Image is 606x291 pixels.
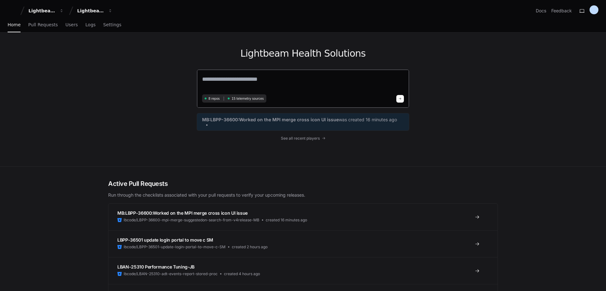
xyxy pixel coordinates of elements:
[85,18,96,32] a: Logs
[108,192,498,198] p: Run through the checklists associated with your pull requests to verify your upcoming releases.
[117,264,195,269] span: LBAN-25310 Performance Tuning-JB
[117,237,213,243] span: LBPP-36501 update login portal to move c SM
[202,117,339,123] span: MB:LBPP-36600:Worked on the MPI merge cross icon UI issue
[28,8,56,14] div: Lightbeam Health
[65,23,78,27] span: Users
[117,210,248,216] span: MB:LBPP-36600:Worked on the MPI merge cross icon UI issue
[103,23,121,27] span: Settings
[28,23,58,27] span: Pull Requests
[232,244,268,250] span: created 2 hours ago
[8,23,21,27] span: Home
[224,271,260,276] span: created 4 hours ago
[551,8,572,14] button: Feedback
[77,8,104,14] div: Lightbeam Health Solutions
[108,230,498,257] a: LBPP-36501 update login portal to move c SMlbcode/LBPP-36501-update-login-portal-to-move-c-SMcrea...
[108,204,498,230] a: MB:LBPP-36600:Worked on the MPI merge cross icon UI issuelbcode/LBPP-36600-mpi-merge-suggestedon-...
[75,5,115,16] button: Lightbeam Health Solutions
[108,179,498,188] h2: Active Pull Requests
[124,271,218,276] span: lbcode/LBAN-25310-adt-events-report-stored-proc
[108,257,498,284] a: LBAN-25310 Performance Tuning-JBlbcode/LBAN-25310-adt-events-report-stored-proccreated 4 hours ago
[124,244,226,250] span: lbcode/LBPP-36501-update-login-portal-to-move-c-SM
[197,136,409,141] a: See all recent players
[85,23,96,27] span: Logs
[339,117,397,123] span: was created 16 minutes ago
[197,48,409,59] h1: Lightbeam Health Solutions
[8,18,21,32] a: Home
[65,18,78,32] a: Users
[28,18,58,32] a: Pull Requests
[103,18,121,32] a: Settings
[266,218,307,223] span: created 16 minutes ago
[202,117,404,127] a: MB:LBPP-36600:Worked on the MPI merge cross icon UI issuewas created 16 minutes ago
[124,218,259,223] span: lbcode/LBPP-36600-mpi-merge-suggestedon-search-from-v4release-MB
[208,96,220,101] span: 8 repos
[26,5,66,16] button: Lightbeam Health
[536,8,546,14] a: Docs
[232,96,263,101] span: 15 telemetry sources
[281,136,320,141] span: See all recent players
